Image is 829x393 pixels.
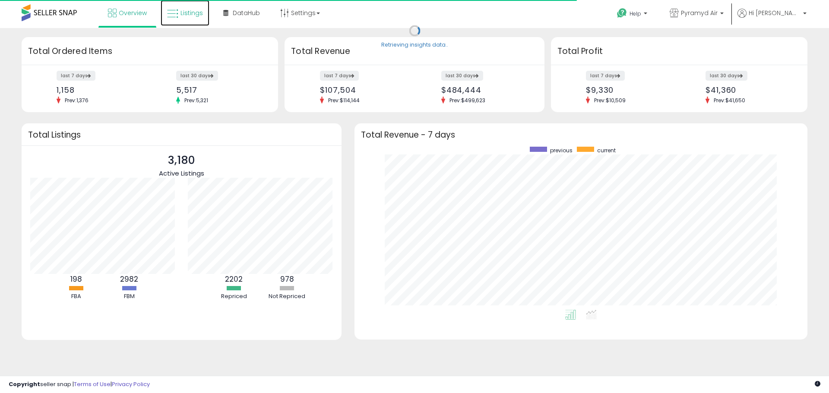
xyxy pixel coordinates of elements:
[557,45,801,57] h3: Total Profit
[9,380,150,389] div: seller snap | |
[441,71,483,81] label: last 30 days
[180,97,212,104] span: Prev: 5,321
[60,97,93,104] span: Prev: 1,376
[550,147,573,154] span: previous
[324,97,364,104] span: Prev: $114,144
[320,85,408,94] div: $107,504
[749,9,801,17] span: Hi [PERSON_NAME]
[261,292,313,301] div: Not Repriced
[709,97,750,104] span: Prev: $41,650
[597,147,616,154] span: current
[681,9,718,17] span: Pyramyd Air
[9,380,40,388] strong: Copyright
[291,45,538,57] h3: Total Revenue
[737,9,807,28] a: Hi [PERSON_NAME]
[445,97,490,104] span: Prev: $499,623
[70,274,82,284] b: 198
[28,45,272,57] h3: Total Ordered Items
[280,274,294,284] b: 978
[176,71,218,81] label: last 30 days
[50,292,102,301] div: FBA
[617,8,627,19] i: Get Help
[103,292,155,301] div: FBM
[57,85,143,94] div: 1,158
[441,85,529,94] div: $484,444
[381,41,448,49] div: Retrieving insights data..
[159,152,204,169] p: 3,180
[586,71,625,81] label: last 7 days
[586,85,673,94] div: $9,330
[610,1,656,28] a: Help
[112,380,150,388] a: Privacy Policy
[590,97,630,104] span: Prev: $10,509
[159,169,204,178] span: Active Listings
[706,71,747,81] label: last 30 days
[208,292,260,301] div: Repriced
[74,380,111,388] a: Terms of Use
[176,85,263,94] div: 5,517
[57,71,95,81] label: last 7 days
[120,274,138,284] b: 2982
[28,132,335,138] h3: Total Listings
[119,9,147,17] span: Overview
[233,9,260,17] span: DataHub
[180,9,203,17] span: Listings
[320,71,359,81] label: last 7 days
[630,10,641,17] span: Help
[361,132,801,138] h3: Total Revenue - 7 days
[225,274,243,284] b: 2202
[706,85,792,94] div: $41,360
